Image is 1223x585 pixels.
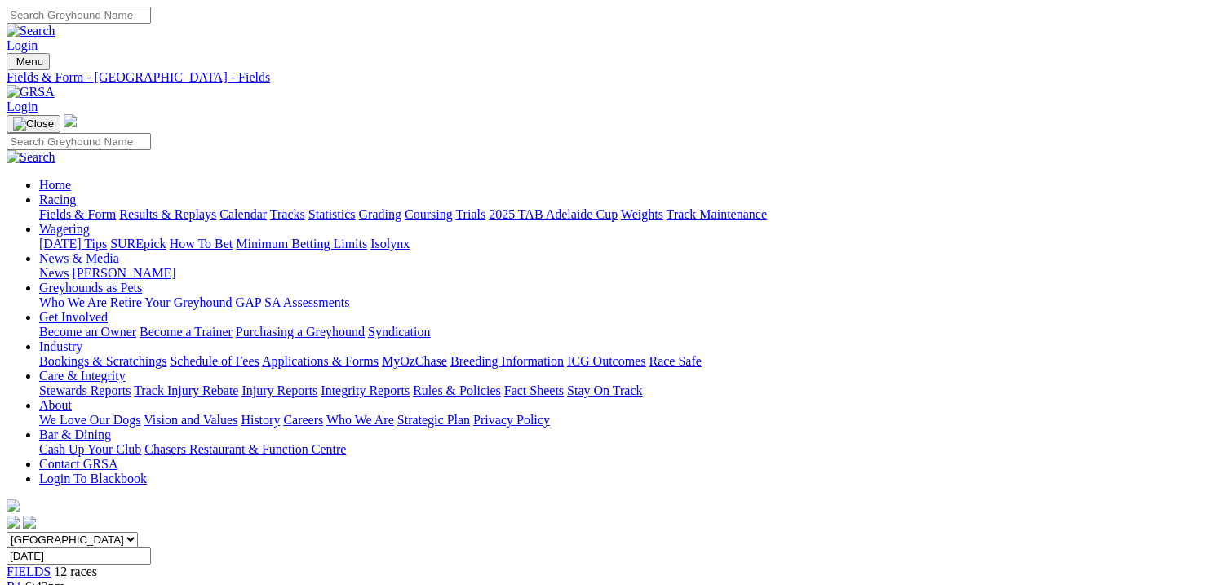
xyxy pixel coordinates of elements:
div: Racing [39,207,1216,222]
a: We Love Our Dogs [39,413,140,427]
a: Login To Blackbook [39,472,147,485]
input: Search [7,7,151,24]
img: logo-grsa-white.png [64,114,77,127]
a: Login [7,100,38,113]
a: Login [7,38,38,52]
button: Toggle navigation [7,53,50,70]
div: Greyhounds as Pets [39,295,1216,310]
img: GRSA [7,85,55,100]
div: Industry [39,354,1216,369]
a: Stewards Reports [39,383,131,397]
div: About [39,413,1216,428]
a: Rules & Policies [413,383,501,397]
a: About [39,398,72,412]
a: SUREpick [110,237,166,250]
a: Results & Replays [119,207,216,221]
a: Get Involved [39,310,108,324]
a: [DATE] Tips [39,237,107,250]
button: Toggle navigation [7,115,60,133]
a: Purchasing a Greyhound [236,325,365,339]
span: 12 races [54,565,97,578]
a: How To Bet [170,237,233,250]
a: Grading [359,207,401,221]
a: Breeding Information [450,354,564,368]
img: Search [7,24,55,38]
a: Home [39,178,71,192]
a: Fields & Form - [GEOGRAPHIC_DATA] - Fields [7,70,1216,85]
a: Integrity Reports [321,383,410,397]
a: Vision and Values [144,413,237,427]
a: Careers [283,413,323,427]
a: News & Media [39,251,119,265]
a: MyOzChase [382,354,447,368]
a: Care & Integrity [39,369,126,383]
a: History [241,413,280,427]
a: Who We Are [326,413,394,427]
a: [PERSON_NAME] [72,266,175,280]
img: twitter.svg [23,516,36,529]
span: Menu [16,55,43,68]
img: Search [7,150,55,165]
div: Wagering [39,237,1216,251]
a: Bookings & Scratchings [39,354,166,368]
a: Who We Are [39,295,107,309]
a: Chasers Restaurant & Function Centre [144,442,346,456]
a: Racing [39,193,76,206]
a: Track Injury Rebate [134,383,238,397]
a: Trials [455,207,485,221]
input: Search [7,133,151,150]
a: Privacy Policy [473,413,550,427]
a: Wagering [39,222,90,236]
a: Greyhounds as Pets [39,281,142,295]
a: Syndication [368,325,430,339]
a: Contact GRSA [39,457,117,471]
a: ICG Outcomes [567,354,645,368]
a: Coursing [405,207,453,221]
a: Retire Your Greyhound [110,295,233,309]
a: Stay On Track [567,383,642,397]
a: Become an Owner [39,325,136,339]
input: Select date [7,547,151,565]
img: Close [13,117,54,131]
a: Minimum Betting Limits [236,237,367,250]
a: GAP SA Assessments [236,295,350,309]
a: Schedule of Fees [170,354,259,368]
a: Industry [39,339,82,353]
a: Cash Up Your Club [39,442,141,456]
a: Fields & Form [39,207,116,221]
a: Injury Reports [241,383,317,397]
a: FIELDS [7,565,51,578]
a: Weights [621,207,663,221]
a: Tracks [270,207,305,221]
a: Bar & Dining [39,428,111,441]
a: Strategic Plan [397,413,470,427]
div: Care & Integrity [39,383,1216,398]
div: Get Involved [39,325,1216,339]
a: Applications & Forms [262,354,379,368]
a: 2025 TAB Adelaide Cup [489,207,618,221]
div: Bar & Dining [39,442,1216,457]
a: Track Maintenance [667,207,767,221]
a: Statistics [308,207,356,221]
a: Calendar [219,207,267,221]
img: facebook.svg [7,516,20,529]
a: Fact Sheets [504,383,564,397]
a: Race Safe [649,354,701,368]
a: Isolynx [370,237,410,250]
img: logo-grsa-white.png [7,499,20,512]
a: Become a Trainer [140,325,233,339]
div: News & Media [39,266,1216,281]
a: News [39,266,69,280]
